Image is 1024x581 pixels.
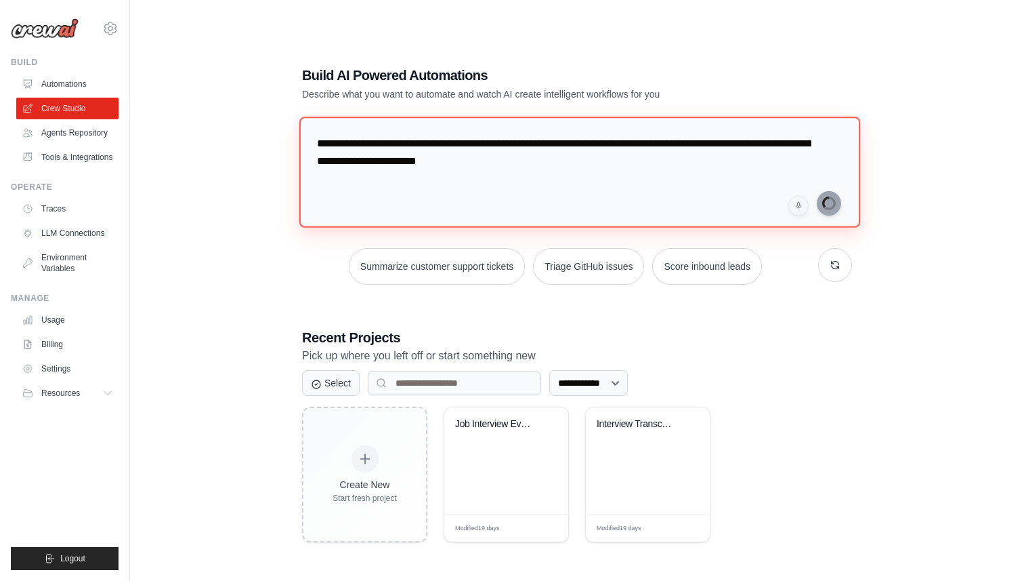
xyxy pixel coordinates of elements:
h3: Recent Projects [302,328,852,347]
button: Logout [11,547,119,570]
h1: Build AI Powered Automations [302,66,757,85]
div: Job Interview Evaluation System [455,418,537,430]
button: Select [302,370,360,396]
a: Settings [16,358,119,380]
a: Tools & Integrations [16,146,119,168]
a: Environment Variables [16,247,119,279]
div: Build [11,57,119,68]
div: Start fresh project [333,493,397,504]
a: Automations [16,73,119,95]
span: Edit [678,523,689,534]
p: Pick up where you left off or start something new [302,347,852,365]
button: Get new suggestions [818,248,852,282]
div: Interview Transcript Job Fit Analyzer [597,418,679,430]
div: Operate [11,182,119,193]
button: Click to speak your automation idea [788,195,809,216]
a: Traces [16,198,119,220]
a: Usage [16,309,119,331]
button: Resources [16,382,119,404]
div: Manage [11,293,119,304]
span: Modified 19 days [455,524,500,534]
button: Summarize customer support tickets [349,248,525,285]
a: Billing [16,334,119,355]
span: Logout [60,553,85,564]
span: Resources [41,388,80,399]
p: Describe what you want to automate and watch AI create intelligent workflows for you [302,87,757,101]
a: Crew Studio [16,98,119,119]
span: Edit [536,523,548,534]
div: Create New [333,478,397,492]
a: LLM Connections [16,222,119,244]
button: Triage GitHub issues [533,248,644,285]
a: Agents Repository [16,122,119,144]
button: Score inbound leads [652,248,762,285]
img: Logo [11,18,79,39]
span: Modified 19 days [597,524,641,534]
